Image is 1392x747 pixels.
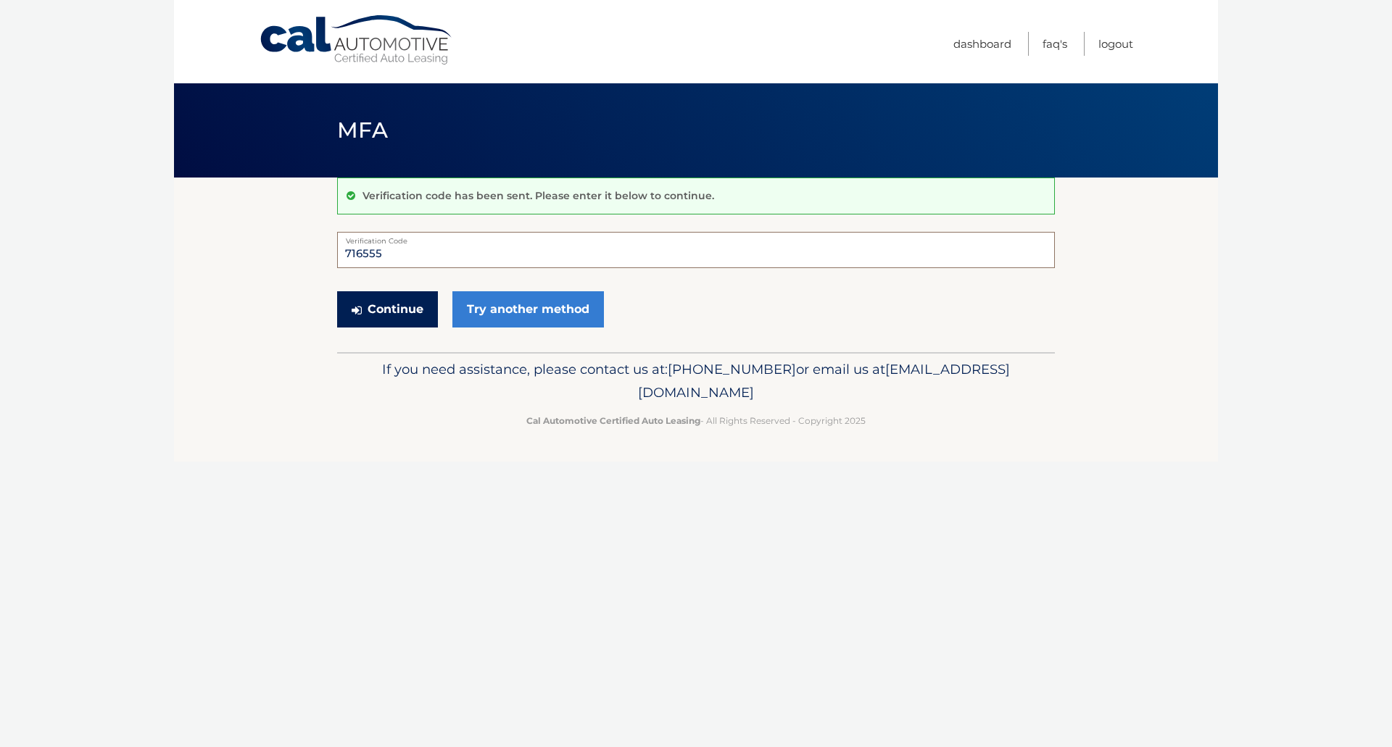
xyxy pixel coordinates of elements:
a: Try another method [452,291,604,327]
a: Logout [1098,32,1133,56]
p: - All Rights Reserved - Copyright 2025 [347,413,1045,428]
label: Verification Code [337,232,1055,243]
a: Dashboard [953,32,1011,56]
button: Continue [337,291,438,327]
span: [PHONE_NUMBER] [668,361,796,377]
input: Verification Code [337,232,1055,268]
strong: Cal Automotive Certified Auto Leasing [526,415,700,426]
a: FAQ's [1043,32,1067,56]
p: If you need assistance, please contact us at: or email us at [347,358,1045,404]
a: Cal Automotive [259,14,455,66]
p: Verification code has been sent. Please enter it below to continue. [362,189,714,202]
span: MFA [337,117,388,143]
span: [EMAIL_ADDRESS][DOMAIN_NAME] [638,361,1010,401]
